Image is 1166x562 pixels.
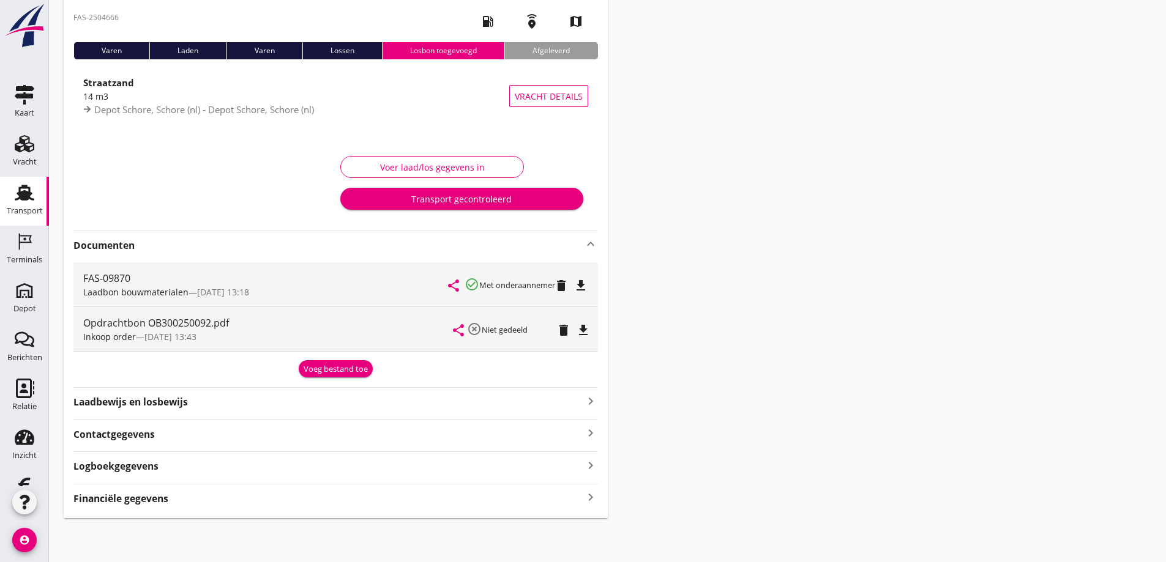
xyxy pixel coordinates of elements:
[73,395,583,409] strong: Laadbewijs en losbewijs
[83,286,449,298] div: —
[515,4,549,39] i: emergency_share
[351,161,514,174] div: Voer laad/los gegevens in
[73,12,119,23] p: FAS-2504666
[83,331,136,342] span: Inkoop order
[83,316,454,330] div: Opdrachtbon OB300250092.pdf
[7,353,42,361] div: Berichten
[73,459,159,473] strong: Logboekgegevens
[583,425,598,442] i: keyboard_arrow_right
[73,42,149,59] div: Varen
[509,85,588,107] button: Vracht details
[583,394,598,409] i: keyboard_arrow_right
[12,451,37,459] div: Inzicht
[144,331,196,342] span: [DATE] 13:43
[482,324,528,335] small: Niet gedeeld
[83,330,454,343] div: —
[94,103,314,116] span: Depot Schore, Schore (nl) - Depot Schore, Schore (nl)
[197,286,249,298] span: [DATE] 13:18
[574,278,588,293] i: file_download
[583,237,598,251] i: keyboard_arrow_up
[7,256,42,264] div: Terminals
[83,76,134,89] strong: Straatzand
[299,360,373,377] button: Voeg bestand toe
[340,188,583,210] button: Transport gecontroleerd
[583,457,598,473] i: keyboard_arrow_right
[12,528,37,552] i: account_circle
[583,489,598,506] i: keyboard_arrow_right
[13,305,36,312] div: Depot
[451,323,466,338] i: share
[465,277,479,292] i: check_circle_outline
[83,90,509,103] div: 14 m3
[13,158,37,166] div: Vracht
[467,322,482,336] i: highlight_off
[340,156,524,178] button: Voer laad/los gegevens in
[302,42,382,59] div: Lossen
[382,42,504,59] div: Losbon toegevoegd
[479,279,555,290] small: Met onderaannemer
[446,278,461,293] i: share
[7,207,43,215] div: Transport
[556,323,571,338] i: delete
[226,42,302,59] div: Varen
[515,90,583,103] span: Vracht details
[12,402,37,410] div: Relatie
[471,4,505,39] i: local_gas_station
[15,109,34,117] div: Kaart
[504,42,597,59] div: Afgeleverd
[73,238,583,253] strong: Documenten
[554,278,569,293] i: delete
[83,286,189,298] span: Laadbon bouwmaterialen
[83,271,449,286] div: FAS-09870
[2,3,47,48] img: logo-small.a267ee39.svg
[304,363,368,375] div: Voeg bestand toe
[73,427,155,442] strong: Contactgegevens
[73,492,168,506] strong: Financiële gegevens
[350,193,573,205] div: Transport gecontroleerd
[576,323,591,338] i: file_download
[149,42,226,59] div: Laden
[73,69,598,123] a: Straatzand14 m3Depot Schore, Schore (nl) - Depot Schore, Schore (nl)Vracht details
[559,4,593,39] i: map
